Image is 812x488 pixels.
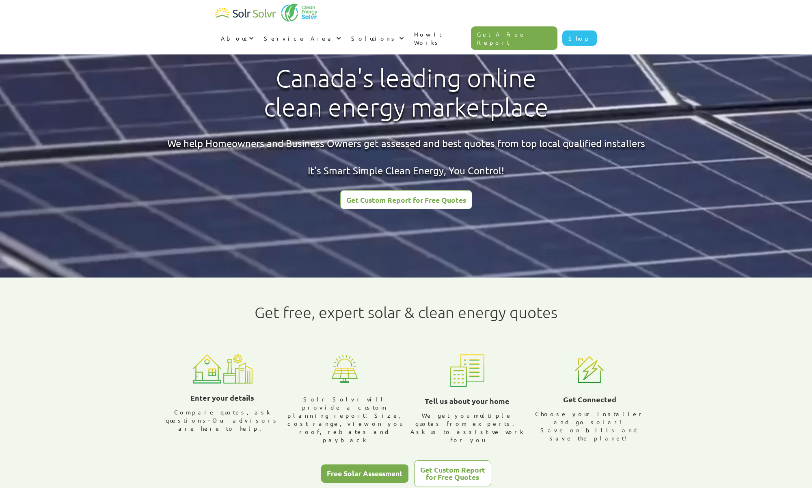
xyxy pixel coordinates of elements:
[255,304,557,321] h1: Get free, expert solar & clean energy quotes
[257,64,555,122] h1: Canada's leading online clean energy marketplace
[420,466,485,480] div: Get Custom Report for Free Quotes
[287,395,403,444] div: Solr Solvr will provide a custom planning report: Size, cost range, view on you roof, rebates and...
[327,470,403,477] div: Free Solar Assessment
[425,395,510,407] h3: Tell us about your home
[562,30,597,46] a: Shop
[164,408,281,432] div: Compare quotes, ask questions-Our advisors are here to help.
[221,34,247,42] div: About
[471,26,558,50] a: Get A Free Report
[414,460,491,486] a: Get Custom Reportfor Free Quotes
[264,34,334,42] div: Service Area
[408,22,471,54] a: How It Works
[340,190,472,209] a: Get Custom Report for Free Quotes
[167,137,645,178] div: We help Homeowners and Business Owners get assessed and best quotes from top local qualified inst...
[351,34,397,42] div: Solutions
[563,393,616,406] h3: Get Connected
[346,196,466,204] div: Get Custom Report for Free Quotes
[409,411,525,444] div: We get you multiple quotes from experts. Ask us to assist-we work for you
[190,392,254,404] h3: Enter your details
[532,410,648,442] div: Choose your installer and go solar! Save on bills and save the planet!
[321,464,408,483] a: Free Solar Assessment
